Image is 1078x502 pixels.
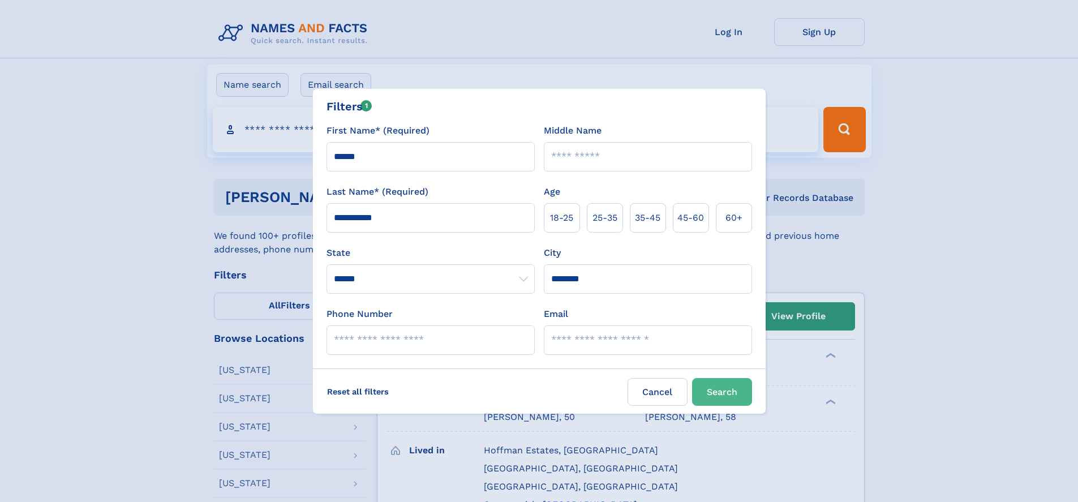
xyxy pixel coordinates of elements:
[327,98,372,115] div: Filters
[327,307,393,321] label: Phone Number
[544,185,560,199] label: Age
[544,307,568,321] label: Email
[677,211,704,225] span: 45‑60
[692,378,752,406] button: Search
[550,211,573,225] span: 18‑25
[635,211,660,225] span: 35‑45
[725,211,742,225] span: 60+
[544,246,561,260] label: City
[592,211,617,225] span: 25‑35
[320,378,396,405] label: Reset all filters
[628,378,688,406] label: Cancel
[327,185,428,199] label: Last Name* (Required)
[327,246,535,260] label: State
[327,124,430,138] label: First Name* (Required)
[544,124,602,138] label: Middle Name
